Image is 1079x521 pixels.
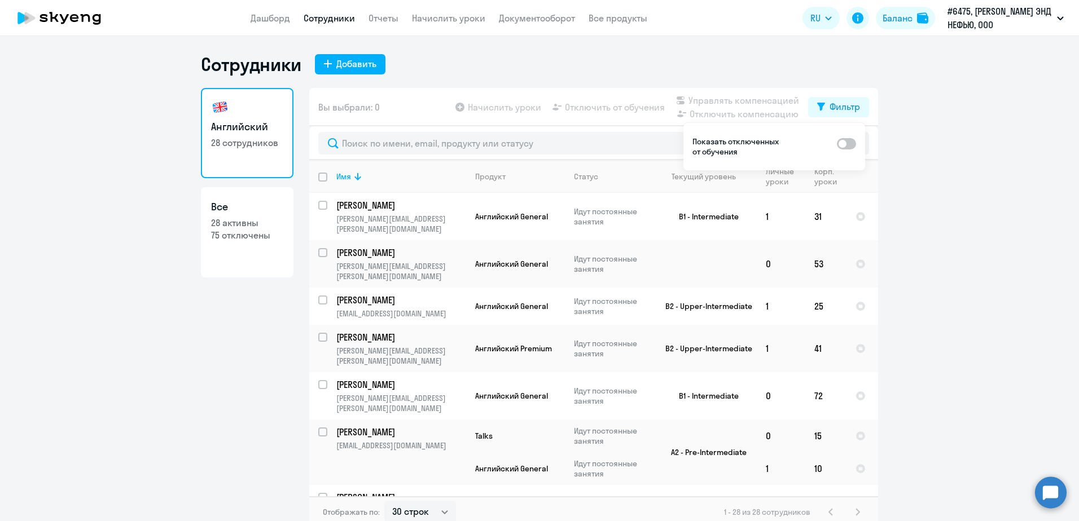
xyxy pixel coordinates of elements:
[805,420,846,452] td: 15
[336,331,466,343] a: [PERSON_NAME]
[336,261,466,281] p: [PERSON_NAME][EMAIL_ADDRESS][PERSON_NAME][DOMAIN_NAME]
[574,426,651,446] p: Идут постоянные занятия
[805,372,846,420] td: 72
[336,294,466,306] a: [PERSON_NAME]
[757,372,805,420] td: 0
[304,12,355,24] a: Сотрудники
[336,214,466,234] p: [PERSON_NAME][EMAIL_ADDRESS][PERSON_NAME][DOMAIN_NAME]
[475,343,552,354] span: Английский Premium
[336,308,466,319] p: [EMAIL_ADDRESS][DOMAIN_NAME]
[692,136,782,157] p: Показать отключенных от обучения
[499,12,575,24] a: Документооборот
[336,171,466,182] div: Имя
[589,12,647,24] a: Все продукты
[318,132,869,154] input: Поиск по имени, email, продукту или статусу
[201,53,301,76] h1: Сотрудники
[830,100,860,113] div: Фильтр
[323,507,380,517] span: Отображать по:
[652,420,757,485] td: A2 - Pre-Intermediate
[574,171,598,182] div: Статус
[661,171,756,182] div: Текущий уровень
[574,338,651,359] p: Идут постоянные занятия
[757,288,805,325] td: 1
[802,7,840,29] button: RU
[475,211,548,222] span: Английский General
[942,5,1069,32] button: #6475, [PERSON_NAME] ЭНД НЕФЬЮ, ООО
[336,491,466,504] a: [PERSON_NAME]
[336,199,466,211] a: [PERSON_NAME]
[810,11,821,25] span: RU
[201,88,293,178] a: Английский28 сотрудников
[475,301,548,311] span: Английский General
[336,171,351,182] div: Имя
[318,100,380,114] span: Вы выбрали: 0
[211,136,283,149] p: 28 сотрудников
[805,193,846,240] td: 31
[757,240,805,288] td: 0
[336,57,376,70] div: Добавить
[672,171,736,182] div: Текущий уровень
[574,458,651,479] p: Идут постоянные занятия
[475,391,548,401] span: Английский General
[574,254,651,274] p: Идут постоянные занятия
[336,440,466,451] p: [EMAIL_ADDRESS][DOMAIN_NAME]
[369,12,398,24] a: Отчеты
[336,426,464,438] p: [PERSON_NAME]
[574,206,651,227] p: Идут постоянные занятия
[805,288,846,325] td: 25
[757,325,805,372] td: 1
[652,288,757,325] td: B2 - Upper-Intermediate
[201,187,293,277] a: Все28 активны75 отключены
[757,452,805,485] td: 1
[475,431,493,441] span: Talks
[883,11,913,25] div: Баланс
[652,193,757,240] td: B1 - Intermediate
[475,259,548,269] span: Английский General
[412,12,485,24] a: Начислить уроки
[757,420,805,452] td: 0
[805,240,846,288] td: 53
[652,372,757,420] td: B1 - Intermediate
[336,199,464,211] p: [PERSON_NAME]
[251,12,290,24] a: Дашборд
[808,97,869,117] button: Фильтр
[211,229,283,241] p: 75 отключены
[757,193,805,240] td: 1
[475,463,548,474] span: Английский General
[766,166,805,187] div: Личные уроки
[315,54,385,74] button: Добавить
[336,346,466,366] p: [PERSON_NAME][EMAIL_ADDRESS][PERSON_NAME][DOMAIN_NAME]
[336,426,466,438] a: [PERSON_NAME]
[724,507,810,517] span: 1 - 28 из 28 сотрудников
[652,325,757,372] td: B2 - Upper-Intermediate
[336,331,464,343] p: [PERSON_NAME]
[876,7,935,29] button: Балансbalance
[336,393,466,413] p: [PERSON_NAME][EMAIL_ADDRESS][PERSON_NAME][DOMAIN_NAME]
[336,378,464,391] p: [PERSON_NAME]
[211,200,283,214] h3: Все
[805,325,846,372] td: 41
[948,5,1052,32] p: #6475, [PERSON_NAME] ЭНД НЕФЬЮ, ООО
[336,246,466,259] a: [PERSON_NAME]
[814,166,846,187] div: Корп. уроки
[336,491,464,504] p: [PERSON_NAME]
[805,452,846,485] td: 10
[574,296,651,316] p: Идут постоянные занятия
[336,246,464,259] p: [PERSON_NAME]
[475,171,506,182] div: Продукт
[211,120,283,134] h3: Английский
[336,294,464,306] p: [PERSON_NAME]
[574,386,651,406] p: Идут постоянные занятия
[211,98,229,116] img: english
[336,378,466,391] a: [PERSON_NAME]
[917,12,928,24] img: balance
[211,217,283,229] p: 28 активны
